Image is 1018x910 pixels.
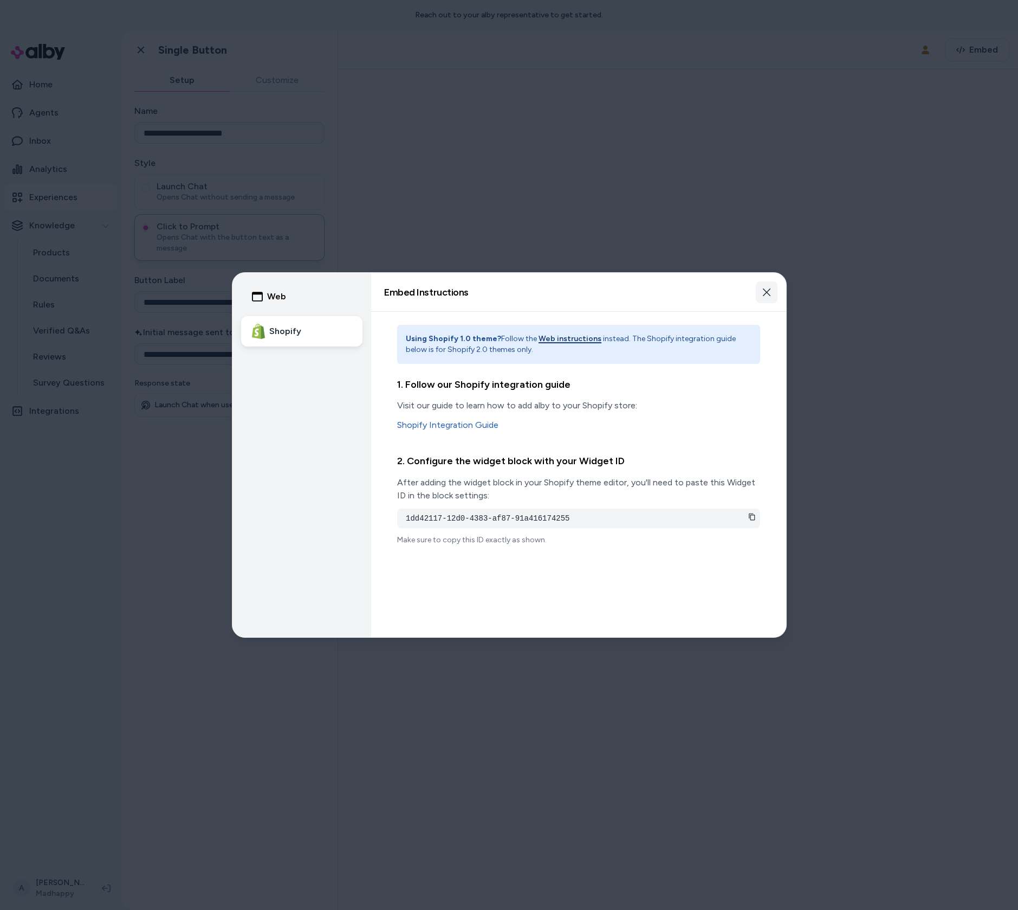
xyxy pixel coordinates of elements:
p: Follow the instead. The Shopify integration guide below is for Shopify 2.0 themes only. [406,334,751,355]
p: After adding the widget block in your Shopify theme editor, you'll need to paste this Widget ID i... [397,476,760,502]
button: Web instructions [539,334,601,344]
p: Visit our guide to learn how to add alby to your Shopify store: [397,399,760,412]
h3: 2. Configure the widget block with your Widget ID [397,453,760,469]
h2: Embed Instructions [384,287,469,297]
img: Shopify Logo [252,324,265,338]
h3: 1. Follow our Shopify integration guide [397,377,760,393]
button: Shopify [241,316,362,347]
button: Web [241,281,362,312]
a: Shopify Integration Guide [397,419,760,432]
strong: Using Shopify 1.0 theme? [406,334,501,343]
p: Make sure to copy this ID exactly as shown. [397,535,760,546]
pre: 1dd42117-12d0-4383-af87-91a416174255 [406,513,751,524]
